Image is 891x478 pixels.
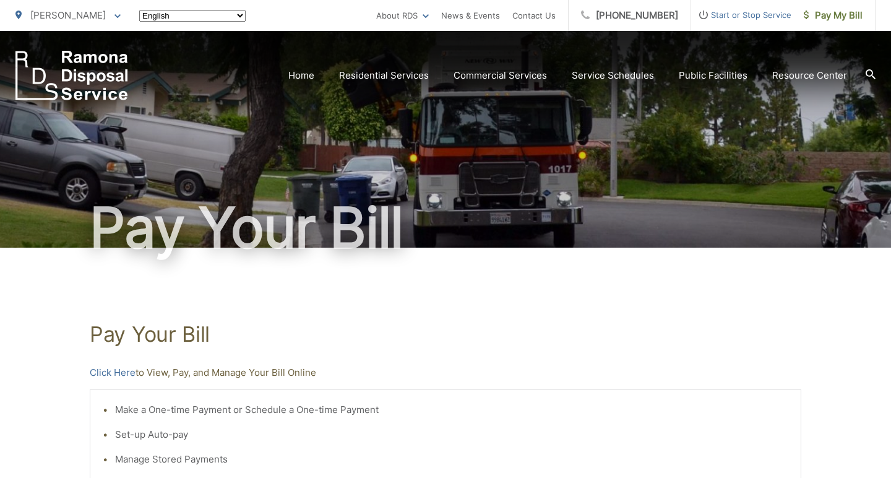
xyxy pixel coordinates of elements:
[30,9,106,21] span: [PERSON_NAME]
[115,427,788,442] li: Set-up Auto-pay
[376,8,429,23] a: About RDS
[15,197,876,259] h1: Pay Your Bill
[139,10,246,22] select: Select a language
[772,68,847,83] a: Resource Center
[15,51,128,100] a: EDCD logo. Return to the homepage.
[572,68,654,83] a: Service Schedules
[679,68,747,83] a: Public Facilities
[804,8,863,23] span: Pay My Bill
[115,452,788,467] li: Manage Stored Payments
[288,68,314,83] a: Home
[441,8,500,23] a: News & Events
[90,365,801,380] p: to View, Pay, and Manage Your Bill Online
[90,365,136,380] a: Click Here
[115,402,788,417] li: Make a One-time Payment or Schedule a One-time Payment
[454,68,547,83] a: Commercial Services
[512,8,556,23] a: Contact Us
[90,322,801,347] h1: Pay Your Bill
[339,68,429,83] a: Residential Services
